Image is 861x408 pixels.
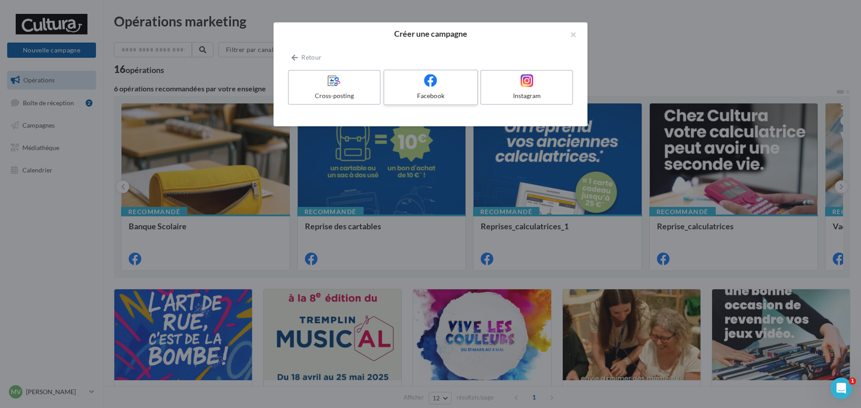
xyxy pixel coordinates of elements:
[388,91,473,100] div: Facebook
[288,30,573,38] h2: Créer une campagne
[485,91,569,100] div: Instagram
[849,378,856,385] span: 1
[292,91,376,100] div: Cross-posting
[288,52,325,63] button: Retour
[831,378,852,399] iframe: Intercom live chat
